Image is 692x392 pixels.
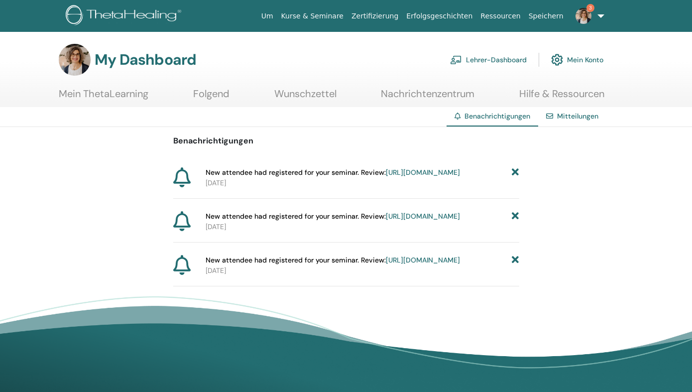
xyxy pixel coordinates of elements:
img: cog.svg [551,51,563,68]
a: Ressourcen [476,7,524,25]
h3: My Dashboard [95,51,196,69]
a: [URL][DOMAIN_NAME] [386,256,460,264]
a: Mein ThetaLearning [59,88,148,107]
span: Benachrichtigungen [464,112,530,121]
a: Kurse & Seminare [277,7,347,25]
a: Um [257,7,277,25]
img: logo.png [66,5,185,27]
a: Lehrer-Dashboard [450,49,527,71]
img: default.jpg [576,8,591,24]
img: default.jpg [59,44,91,76]
a: Erfolgsgeschichten [402,7,476,25]
span: New attendee had registered for your seminar. Review: [206,167,460,178]
img: chalkboard-teacher.svg [450,55,462,64]
p: [DATE] [206,265,519,276]
a: Zertifizierung [347,7,402,25]
a: Nachrichtenzentrum [381,88,474,107]
a: Hilfe & Ressourcen [519,88,604,107]
a: Mitteilungen [557,112,598,121]
a: Wunschzettel [274,88,337,107]
p: Benachrichtigungen [173,135,519,147]
a: [URL][DOMAIN_NAME] [386,212,460,221]
a: [URL][DOMAIN_NAME] [386,168,460,177]
a: Mein Konto [551,49,603,71]
a: Folgend [193,88,230,107]
span: 3 [586,4,594,12]
span: New attendee had registered for your seminar. Review: [206,211,460,222]
p: [DATE] [206,178,519,188]
p: [DATE] [206,222,519,232]
a: Speichern [525,7,568,25]
span: New attendee had registered for your seminar. Review: [206,255,460,265]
